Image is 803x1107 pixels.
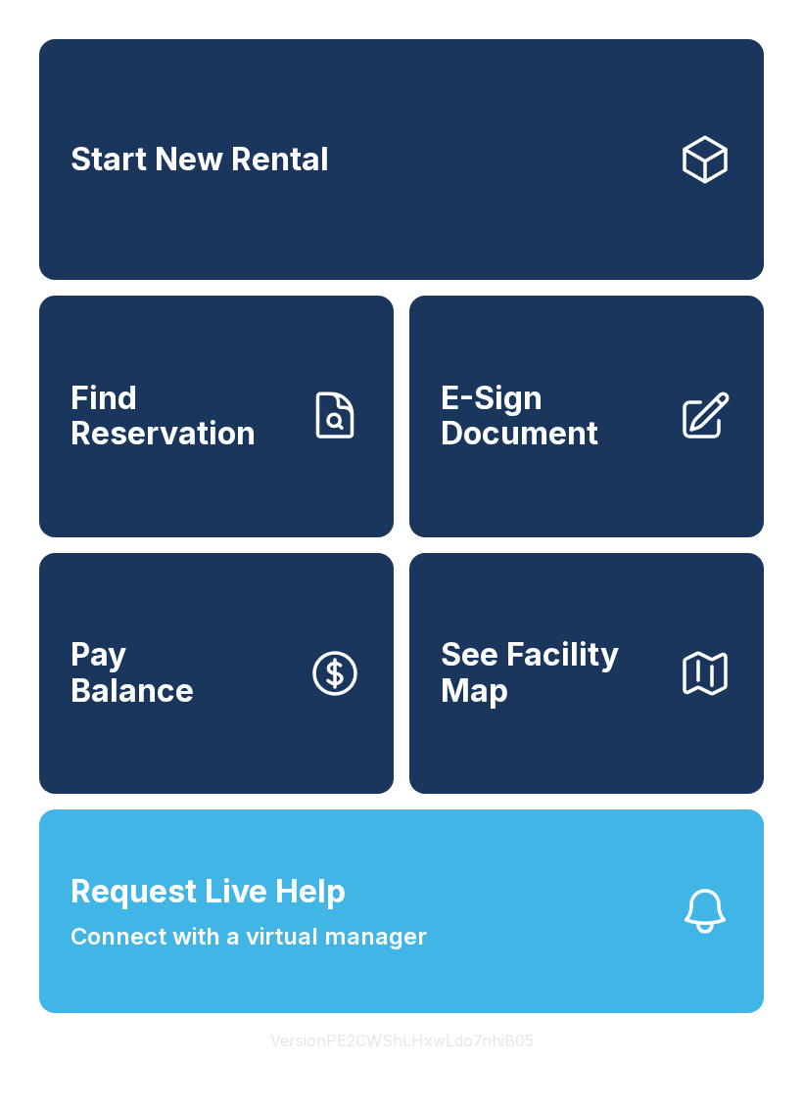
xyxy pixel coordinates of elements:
button: VersionPE2CWShLHxwLdo7nhiB05 [255,1013,549,1068]
span: Pay Balance [71,637,194,709]
a: PayBalance [39,553,394,794]
button: Request Live HelpConnect with a virtual manager [39,809,764,1013]
span: E-Sign Document [441,381,662,452]
span: Find Reservation [71,381,292,452]
a: Start New Rental [39,39,764,280]
span: Start New Rental [71,142,329,178]
span: See Facility Map [441,637,662,709]
a: E-Sign Document [409,296,764,536]
a: Find Reservation [39,296,394,536]
button: See Facility Map [409,553,764,794]
span: Connect with a virtual manager [71,919,427,954]
span: Request Live Help [71,868,346,915]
